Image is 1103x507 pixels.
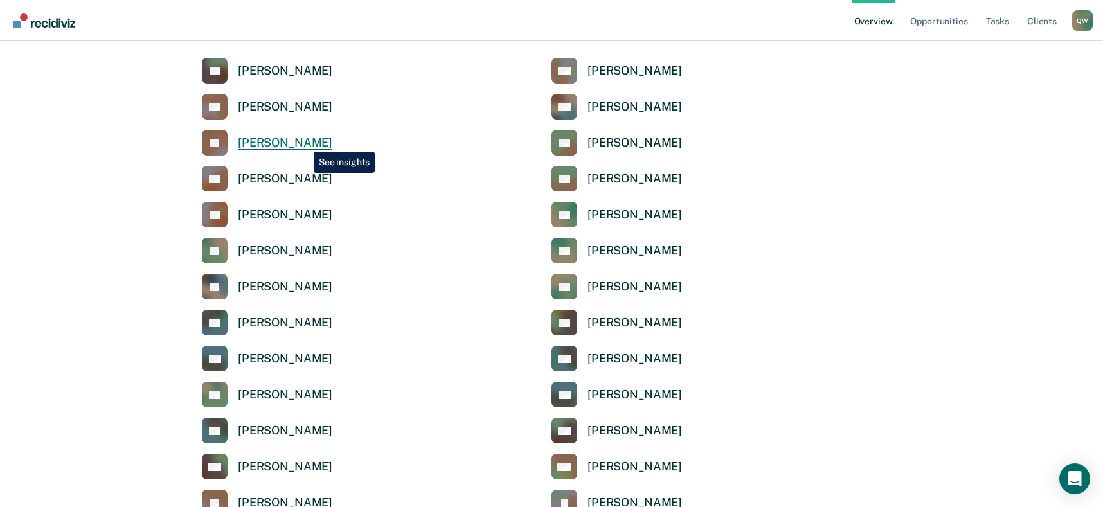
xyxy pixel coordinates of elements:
div: [PERSON_NAME] [238,387,332,402]
div: [PERSON_NAME] [587,172,682,186]
div: [PERSON_NAME] [587,244,682,258]
a: [PERSON_NAME] [202,166,332,191]
div: [PERSON_NAME] [238,136,332,150]
button: Profile dropdown button [1072,10,1093,31]
a: [PERSON_NAME] [551,454,682,479]
a: [PERSON_NAME] [202,382,332,407]
a: [PERSON_NAME] [202,130,332,156]
a: [PERSON_NAME] [551,238,682,263]
a: [PERSON_NAME] [551,130,682,156]
a: [PERSON_NAME] [202,310,332,335]
div: [PERSON_NAME] [238,208,332,222]
a: [PERSON_NAME] [202,454,332,479]
div: [PERSON_NAME] [238,244,332,258]
div: [PERSON_NAME] [587,351,682,366]
a: [PERSON_NAME] [551,202,682,227]
div: [PERSON_NAME] [238,280,332,294]
a: [PERSON_NAME] [202,346,332,371]
a: [PERSON_NAME] [551,310,682,335]
a: [PERSON_NAME] [551,94,682,120]
a: [PERSON_NAME] [551,418,682,443]
a: [PERSON_NAME] [202,418,332,443]
div: Open Intercom Messenger [1059,463,1090,494]
a: [PERSON_NAME] [202,58,332,84]
a: [PERSON_NAME] [202,274,332,299]
a: [PERSON_NAME] [551,346,682,371]
div: [PERSON_NAME] [238,316,332,330]
div: Q W [1072,10,1093,31]
div: [PERSON_NAME] [587,208,682,222]
a: [PERSON_NAME] [551,274,682,299]
div: [PERSON_NAME] [238,100,332,114]
div: [PERSON_NAME] [587,423,682,438]
div: [PERSON_NAME] [587,280,682,294]
div: [PERSON_NAME] [587,136,682,150]
a: [PERSON_NAME] [202,238,332,263]
a: [PERSON_NAME] [551,382,682,407]
div: [PERSON_NAME] [587,387,682,402]
div: [PERSON_NAME] [587,459,682,474]
div: [PERSON_NAME] [238,423,332,438]
div: [PERSON_NAME] [587,64,682,78]
div: [PERSON_NAME] [238,64,332,78]
a: [PERSON_NAME] [202,202,332,227]
img: Recidiviz [13,13,75,28]
a: [PERSON_NAME] [551,166,682,191]
a: [PERSON_NAME] [202,94,332,120]
div: [PERSON_NAME] [587,316,682,330]
a: [PERSON_NAME] [551,58,682,84]
div: [PERSON_NAME] [238,459,332,474]
div: [PERSON_NAME] [238,172,332,186]
div: [PERSON_NAME] [587,100,682,114]
div: [PERSON_NAME] [238,351,332,366]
